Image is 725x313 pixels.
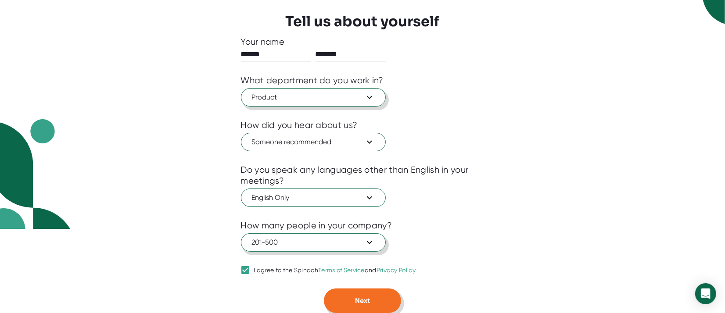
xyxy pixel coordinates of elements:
span: Someone recommended [252,137,375,147]
div: How did you hear about us? [241,120,358,131]
div: I agree to the Spinach and [254,267,416,274]
button: Someone recommended [241,133,386,151]
a: Terms of Service [318,267,365,274]
span: English Only [252,192,375,203]
div: Your name [241,36,485,47]
button: Product [241,88,386,107]
h3: Tell us about yourself [286,13,440,30]
a: Privacy Policy [377,267,416,274]
span: Product [252,92,375,103]
div: Open Intercom Messenger [695,283,716,304]
div: Do you speak any languages other than English in your meetings? [241,164,485,186]
div: How many people in your company? [241,220,392,231]
span: 201-500 [252,237,375,248]
button: English Only [241,189,386,207]
div: What department do you work in? [241,75,384,86]
button: 201-500 [241,233,386,252]
button: Next [324,288,401,313]
span: Next [355,296,370,305]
